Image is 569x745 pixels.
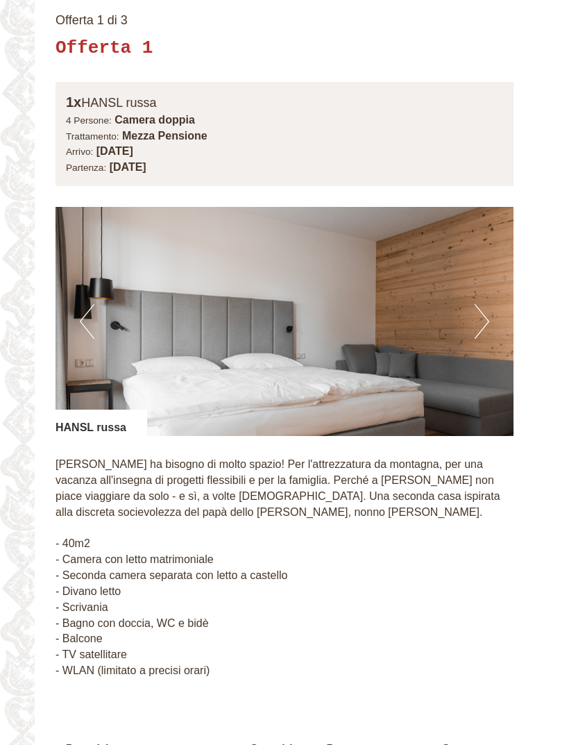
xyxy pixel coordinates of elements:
[96,145,133,157] b: [DATE]
[66,94,81,110] b: 1x
[122,130,207,142] b: Mezza Pensione
[66,147,93,157] small: Arrivo:
[21,67,210,76] small: 17:10
[110,161,146,173] b: [DATE]
[66,115,112,126] small: 4 Persone:
[203,10,254,34] div: [DATE]
[10,37,217,79] div: Buon giorno, come possiamo aiutarla?
[56,13,128,27] span: Offerta 1 di 3
[114,114,195,126] b: Camera doppia
[66,92,503,112] div: HANSL russa
[66,131,119,142] small: Trattamento:
[56,457,513,679] p: [PERSON_NAME] ha bisogno di molto spazio! Per l'attrezzatura da montagna, per una vacanza all'ins...
[21,40,210,51] div: Hotel Gasthof Jochele
[384,364,457,390] button: Invia
[475,304,489,339] button: Next
[56,207,513,436] img: image
[66,162,106,173] small: Partenza:
[80,304,94,339] button: Previous
[56,410,147,436] div: HANSL russa
[56,35,153,61] div: Offerta 1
